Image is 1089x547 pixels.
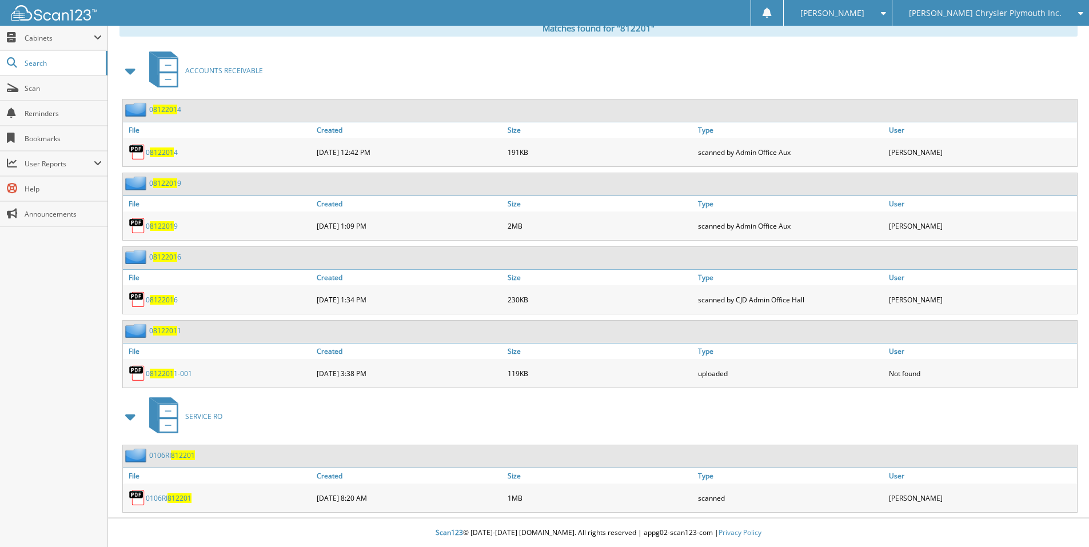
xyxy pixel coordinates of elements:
[695,362,886,385] div: uploaded
[153,178,177,188] span: 812201
[314,468,505,484] a: Created
[505,122,696,138] a: Size
[695,486,886,509] div: scanned
[505,196,696,211] a: Size
[505,362,696,385] div: 119KB
[314,288,505,311] div: [DATE] 1:34 PM
[149,252,181,262] a: 08122016
[123,344,314,359] a: File
[149,326,181,336] a: 08122011
[314,270,505,285] a: Created
[123,270,314,285] a: File
[146,221,178,231] a: 08122019
[25,58,100,68] span: Search
[505,288,696,311] div: 230KB
[25,159,94,169] span: User Reports
[886,141,1077,163] div: [PERSON_NAME]
[123,468,314,484] a: File
[695,214,886,237] div: scanned by Admin Office Aux
[125,102,149,117] img: folder2.png
[150,147,174,157] span: 812201
[314,362,505,385] div: [DATE] 3:38 PM
[125,448,149,462] img: folder2.png
[153,105,177,114] span: 812201
[909,10,1062,17] span: [PERSON_NAME] Chrysler Plymouth Inc.
[505,214,696,237] div: 2MB
[167,493,192,503] span: 812201
[505,344,696,359] a: Size
[108,519,1089,547] div: © [DATE]-[DATE] [DOMAIN_NAME]. All rights reserved | appg02-scan123-com |
[146,369,192,378] a: 08122011-001
[695,141,886,163] div: scanned by Admin Office Aux
[886,270,1077,285] a: User
[695,288,886,311] div: scanned by CJD Admin Office Hall
[25,184,102,194] span: Help
[171,450,195,460] span: 812201
[149,105,181,114] a: 08122014
[129,489,146,506] img: PDF.png
[314,141,505,163] div: [DATE] 12:42 PM
[505,141,696,163] div: 191KB
[25,33,94,43] span: Cabinets
[886,122,1077,138] a: User
[129,217,146,234] img: PDF.png
[129,365,146,382] img: PDF.png
[129,143,146,161] img: PDF.png
[25,83,102,93] span: Scan
[123,196,314,211] a: File
[125,324,149,338] img: folder2.png
[185,412,222,421] span: SERVICE RO
[800,10,864,17] span: [PERSON_NAME]
[25,109,102,118] span: Reminders
[125,176,149,190] img: folder2.png
[149,450,195,460] a: 0106RI812201
[153,252,177,262] span: 812201
[146,147,178,157] a: 08122014
[695,196,886,211] a: Type
[129,291,146,308] img: PDF.png
[886,288,1077,311] div: [PERSON_NAME]
[150,295,174,305] span: 812201
[886,214,1077,237] div: [PERSON_NAME]
[886,486,1077,509] div: [PERSON_NAME]
[436,528,463,537] span: Scan123
[505,486,696,509] div: 1MB
[505,270,696,285] a: Size
[123,122,314,138] a: File
[1032,492,1089,547] iframe: Chat Widget
[886,344,1077,359] a: User
[695,344,886,359] a: Type
[314,196,505,211] a: Created
[150,221,174,231] span: 812201
[11,5,97,21] img: scan123-logo-white.svg
[695,468,886,484] a: Type
[695,270,886,285] a: Type
[149,178,181,188] a: 08122019
[142,48,263,93] a: ACCOUNTS RECEIVABLE
[142,394,222,439] a: SERVICE RO
[695,122,886,138] a: Type
[719,528,761,537] a: Privacy Policy
[314,214,505,237] div: [DATE] 1:09 PM
[886,196,1077,211] a: User
[125,250,149,264] img: folder2.png
[505,468,696,484] a: Size
[185,66,263,75] span: ACCOUNTS RECEIVABLE
[25,134,102,143] span: Bookmarks
[886,362,1077,385] div: Not found
[146,493,192,503] a: 0106RI812201
[25,209,102,219] span: Announcements
[314,122,505,138] a: Created
[146,295,178,305] a: 08122016
[119,19,1078,37] div: Matches found for "812201"
[314,344,505,359] a: Created
[150,369,174,378] span: 812201
[886,468,1077,484] a: User
[153,326,177,336] span: 812201
[314,486,505,509] div: [DATE] 8:20 AM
